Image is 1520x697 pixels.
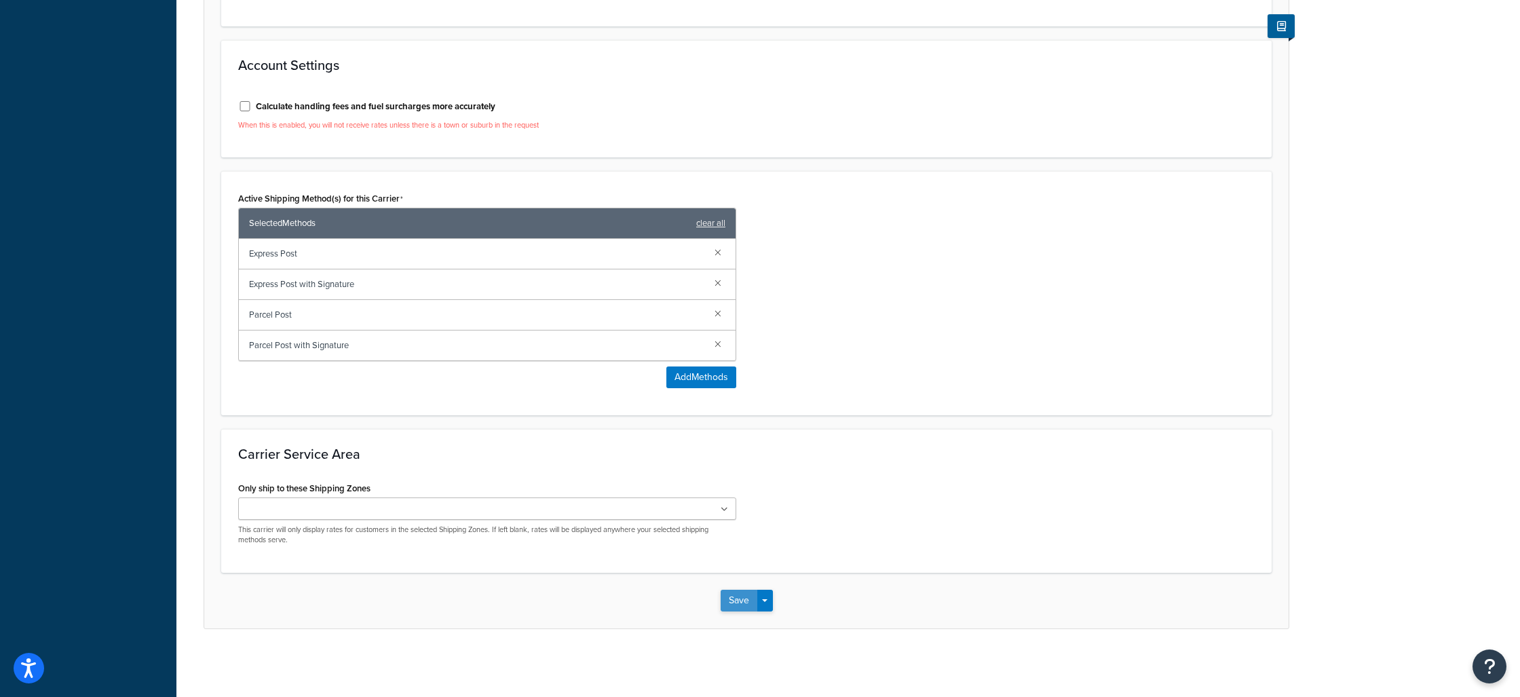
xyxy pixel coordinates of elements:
[238,525,736,546] p: This carrier will only display rates for customers in the selected Shipping Zones. If left blank,...
[249,275,704,294] span: Express Post with Signature
[721,590,757,611] button: Save
[238,193,403,204] label: Active Shipping Method(s) for this Carrier
[238,483,370,493] label: Only ship to these Shipping Zones
[249,214,689,233] span: Selected Methods
[249,336,704,355] span: Parcel Post with Signature
[696,214,725,233] a: clear all
[238,119,539,130] span: When this is enabled, you will not receive rates unless there is a town or suburb in the request
[666,366,736,388] button: AddMethods
[256,100,495,113] label: Calculate handling fees and fuel surcharges more accurately
[1472,649,1506,683] button: Open Resource Center
[1268,14,1295,38] button: Show Help Docs
[238,447,1255,461] h3: Carrier Service Area
[249,305,704,324] span: Parcel Post
[238,58,1255,73] h3: Account Settings
[249,244,704,263] span: Express Post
